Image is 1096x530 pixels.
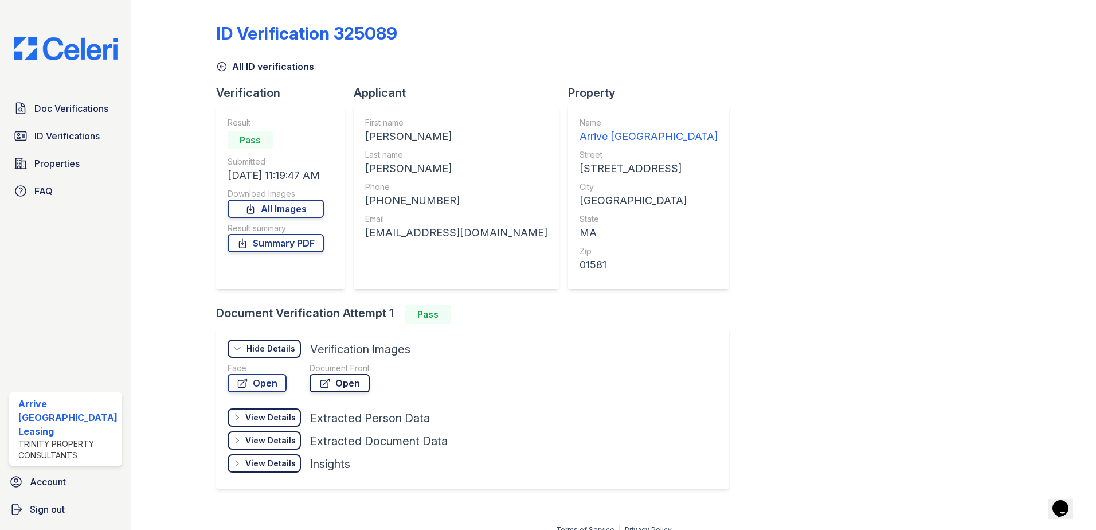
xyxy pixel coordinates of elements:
[580,149,718,161] div: Street
[9,152,122,175] a: Properties
[580,181,718,193] div: City
[365,181,547,193] div: Phone
[580,161,718,177] div: [STREET_ADDRESS]
[5,470,127,493] a: Account
[365,128,547,145] div: [PERSON_NAME]
[1048,484,1085,519] iframe: chat widget
[9,97,122,120] a: Doc Verifications
[34,184,53,198] span: FAQ
[228,363,287,374] div: Face
[5,37,127,60] img: CE_Logo_Blue-a8612792a0a2168367f1c8372b55b34899dd931a85d93a1a3d3e32e68fde9ad4.png
[228,156,324,167] div: Submitted
[365,213,547,225] div: Email
[365,161,547,177] div: [PERSON_NAME]
[580,213,718,225] div: State
[9,180,122,202] a: FAQ
[245,412,296,423] div: View Details
[310,433,448,449] div: Extracted Document Data
[580,257,718,273] div: 01581
[580,193,718,209] div: [GEOGRAPHIC_DATA]
[228,117,324,128] div: Result
[34,157,80,170] span: Properties
[34,102,108,115] span: Doc Verifications
[365,225,547,241] div: [EMAIL_ADDRESS][DOMAIN_NAME]
[245,435,296,446] div: View Details
[216,305,738,324] div: Document Verification Attempt 1
[30,502,65,516] span: Sign out
[228,374,287,392] a: Open
[9,124,122,147] a: ID Verifications
[30,475,66,489] span: Account
[310,410,430,426] div: Extracted Person Data
[354,85,568,101] div: Applicant
[18,438,118,461] div: Trinity Property Consultants
[580,117,718,128] div: Name
[228,131,273,149] div: Pass
[580,128,718,145] div: Arrive [GEOGRAPHIC_DATA]
[405,305,451,324] div: Pass
[228,188,324,200] div: Download Images
[365,117,547,128] div: First name
[5,498,127,521] a: Sign out
[216,23,397,44] div: ID Verification 325089
[228,200,324,218] a: All Images
[34,129,100,143] span: ID Verifications
[568,85,738,101] div: Property
[365,149,547,161] div: Last name
[216,85,354,101] div: Verification
[580,117,718,145] a: Name Arrive [GEOGRAPHIC_DATA]
[228,167,324,184] div: [DATE] 11:19:47 AM
[216,60,314,73] a: All ID verifications
[18,397,118,438] div: Arrive [GEOGRAPHIC_DATA] Leasing
[310,374,370,392] a: Open
[246,343,295,354] div: Hide Details
[310,363,370,374] div: Document Front
[245,458,296,469] div: View Details
[310,341,410,357] div: Verification Images
[365,193,547,209] div: [PHONE_NUMBER]
[228,234,324,252] a: Summary PDF
[580,225,718,241] div: MA
[228,223,324,234] div: Result summary
[310,456,350,472] div: Insights
[580,245,718,257] div: Zip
